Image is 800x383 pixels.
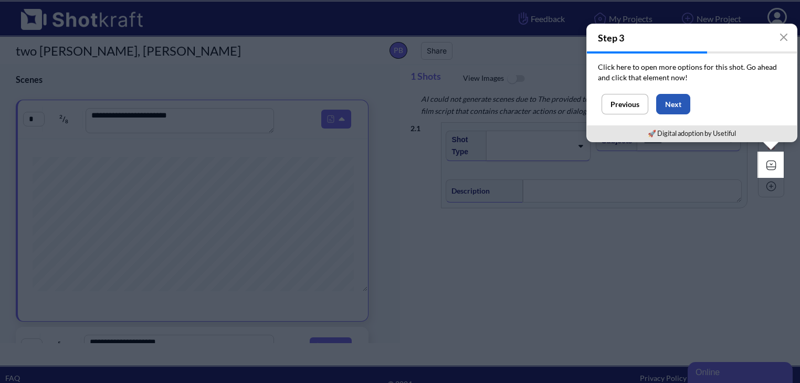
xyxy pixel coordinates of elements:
h4: Step 3 [587,24,797,51]
button: Next [656,94,690,114]
img: Expand Icon [763,157,779,173]
button: Previous [602,94,648,114]
p: Click here to open more options for this shot. Go ahead and click that element now! [598,62,786,83]
a: 🚀 Digital adoption by Usetiful [648,129,736,137]
div: Online [8,6,97,19]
